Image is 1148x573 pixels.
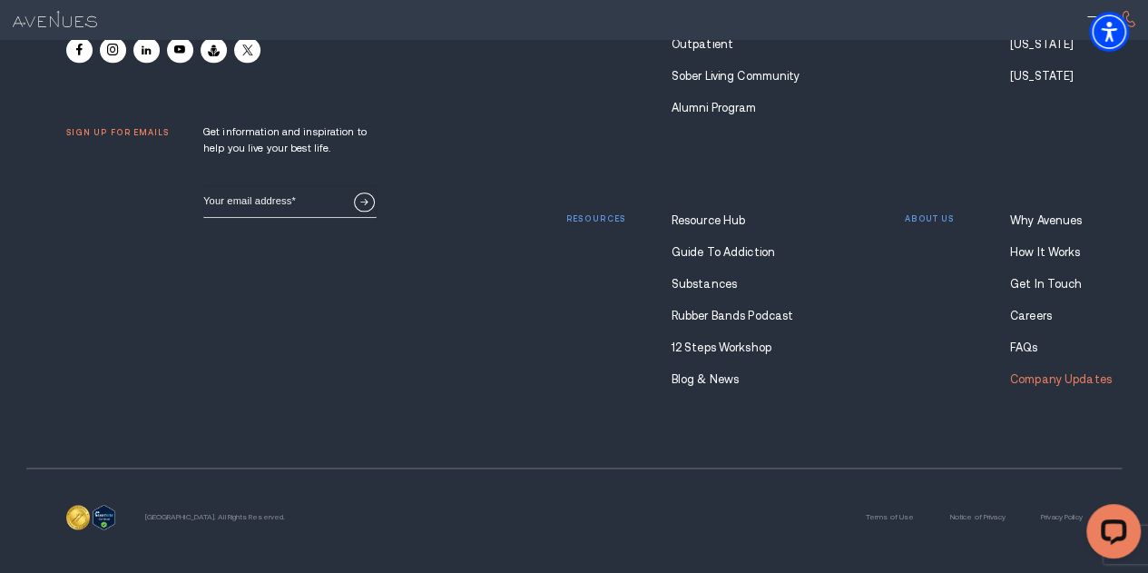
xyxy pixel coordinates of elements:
[1010,38,1083,51] a: [US_STATE]
[565,214,625,224] p: Resources
[1010,278,1083,291] a: Get In Touch
[203,123,377,156] p: Get information and inspiration to help you live your best life.
[354,193,375,212] button: Sign Up Now
[66,128,170,138] p: Sign up for emails
[1072,497,1148,573] iframe: LiveChat chat widget
[672,310,800,322] a: Rubber Bands Podcast
[672,70,800,83] a: Sober Living Community
[1041,513,1083,521] a: Privacy Policy
[866,513,915,521] a: Terms of Use
[1010,341,1083,354] a: FAQs
[949,513,1005,521] a: Notice of Privacy
[672,373,800,386] a: Blog & News
[1010,70,1083,83] a: [US_STATE]
[66,505,91,529] img: clock
[93,509,115,521] a: Verify Approval for www.avenuesrecovery.com - open in a new tab
[672,38,800,51] a: Outpatient
[1010,214,1083,227] a: Why Avenues
[145,513,285,521] p: [GEOGRAPHIC_DATA]. All Rights Reserved.
[1010,310,1083,322] a: Careers
[672,341,800,354] a: 12 Steps Workshop
[1010,373,1083,386] a: Company Updates
[672,278,800,291] a: Substances
[93,505,115,529] img: Verify Approval for www.avenuesrecovery.com
[203,185,377,218] input: Email
[167,37,193,63] a: Youtube
[672,246,800,259] a: Guide To Addiction
[905,214,955,224] p: About us
[1089,12,1129,52] div: Accessibility Menu
[672,214,800,227] a: Resource Hub
[1010,246,1083,259] a: How It Works
[672,102,800,114] a: Alumni Program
